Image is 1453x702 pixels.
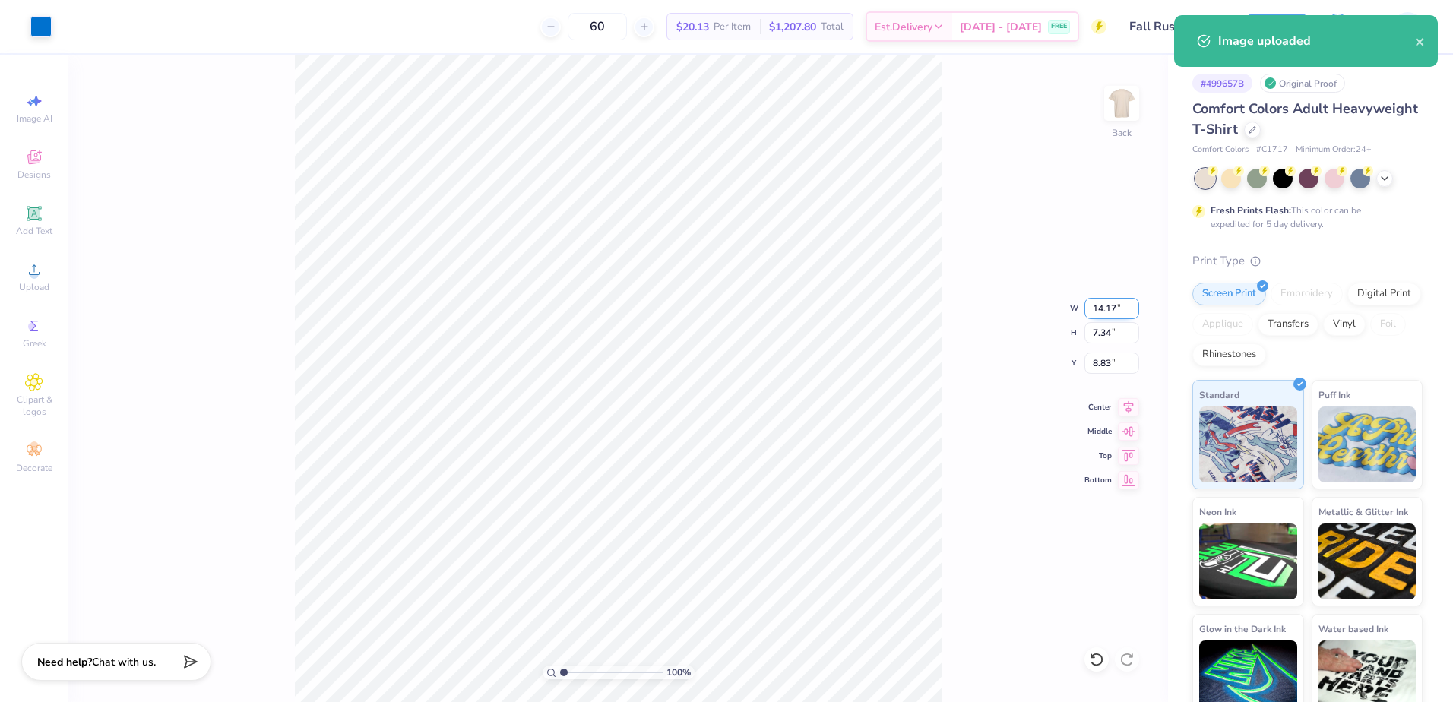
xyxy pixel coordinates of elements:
span: Est. Delivery [875,19,932,35]
span: Designs [17,169,51,181]
span: Neon Ink [1199,504,1236,520]
span: Glow in the Dark Ink [1199,621,1286,637]
span: $1,207.80 [769,19,816,35]
img: Neon Ink [1199,523,1297,599]
span: Image AI [17,112,52,125]
span: Greek [23,337,46,349]
span: FREE [1051,21,1067,32]
span: Per Item [714,19,751,35]
div: Original Proof [1260,74,1345,93]
span: Water based Ink [1318,621,1388,637]
input: Untitled Design [1118,11,1230,42]
strong: Need help? [37,655,92,669]
div: This color can be expedited for 5 day delivery. [1211,204,1398,231]
img: Metallic & Glitter Ink [1318,523,1417,599]
span: Comfort Colors [1192,144,1249,157]
span: Bottom [1084,475,1112,485]
span: Chat with us. [92,655,156,669]
span: Add Text [16,225,52,237]
button: close [1415,32,1426,50]
div: Embroidery [1271,283,1343,305]
span: Top [1084,451,1112,461]
span: # C1717 [1256,144,1288,157]
span: Minimum Order: 24 + [1296,144,1372,157]
div: Image uploaded [1218,32,1415,50]
img: Back [1106,88,1137,119]
div: Foil [1370,313,1406,336]
div: Print Type [1192,252,1423,270]
span: Puff Ink [1318,387,1350,403]
img: Puff Ink [1318,406,1417,482]
span: Upload [19,281,49,293]
div: Applique [1192,313,1253,336]
div: Rhinestones [1192,343,1266,366]
span: [DATE] - [DATE] [960,19,1042,35]
span: Decorate [16,462,52,474]
input: – – [568,13,627,40]
span: Metallic & Glitter Ink [1318,504,1408,520]
img: Standard [1199,406,1297,482]
span: Standard [1199,387,1239,403]
span: Total [821,19,844,35]
span: Center [1084,402,1112,413]
div: Digital Print [1347,283,1421,305]
span: $20.13 [676,19,709,35]
div: Vinyl [1323,313,1366,336]
span: Middle [1084,426,1112,437]
div: Transfers [1258,313,1318,336]
div: Screen Print [1192,283,1266,305]
span: 100 % [666,666,691,679]
div: # 499657B [1192,74,1252,93]
strong: Fresh Prints Flash: [1211,204,1291,217]
span: Clipart & logos [8,394,61,418]
span: Comfort Colors Adult Heavyweight T-Shirt [1192,100,1418,138]
div: Back [1112,126,1132,140]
